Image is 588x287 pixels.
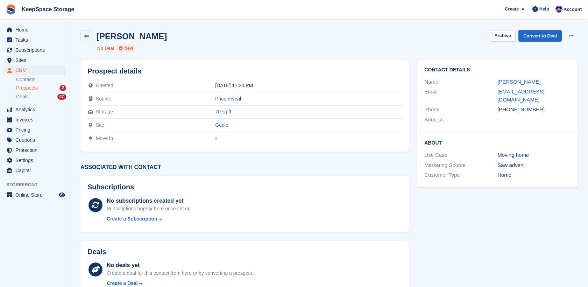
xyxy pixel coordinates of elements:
h2: Contact Details [424,67,571,73]
span: Account [564,6,582,13]
a: Create a Deal [107,280,253,287]
li: New [117,45,135,52]
li: No Deal [97,45,114,52]
img: Charlotte Jobling [555,6,562,13]
span: Settings [15,155,57,165]
a: menu [3,125,66,135]
a: Goole [215,122,228,128]
span: Prospects [16,85,38,91]
a: KeepSpace Storage [19,3,77,15]
h2: [PERSON_NAME] [97,31,167,41]
div: Address [424,116,497,124]
a: menu [3,190,66,200]
div: Create a Subscription [107,215,157,223]
a: Contacts [16,76,66,83]
span: Subscriptions [15,45,57,55]
span: Invoices [15,115,57,125]
a: Convert to Deal [518,30,562,42]
span: Online Store [15,190,57,200]
a: menu [3,145,66,155]
button: Archive [490,30,516,42]
span: Home [15,25,57,35]
span: Storefront [6,181,70,188]
span: Pricing [15,125,57,135]
span: Site [96,122,104,128]
a: Create a Subscription [107,215,192,223]
div: Marketing Source [424,161,497,169]
div: Use Case [424,151,497,159]
span: CRM [15,65,57,75]
a: Preview store [58,191,66,199]
a: [EMAIL_ADDRESS][DOMAIN_NAME] [497,89,544,103]
div: Email [424,88,497,104]
a: menu [3,105,66,114]
div: Create a Deal [107,280,138,287]
div: 47 [57,94,66,100]
h2: Subscriptions [87,183,402,191]
a: menu [3,55,66,65]
div: - [497,116,571,124]
span: Capital [15,166,57,175]
div: - [215,135,402,141]
div: No deals yet [107,261,253,269]
span: Create [505,6,519,13]
span: Source [96,96,111,101]
a: menu [3,65,66,75]
span: Move in [96,135,113,141]
a: menu [3,166,66,175]
a: [PERSON_NAME] [497,79,540,85]
div: Price reveal [215,96,402,101]
span: Help [539,6,549,13]
div: Home [497,171,571,179]
a: menu [3,45,66,55]
a: menu [3,155,66,165]
div: Create a deal for this contact from here or by converting a prospect. [107,269,253,277]
h2: About [424,139,571,146]
div: 2 [59,85,66,91]
div: Name [424,78,497,86]
a: menu [3,115,66,125]
h3: Associated with contact [80,164,409,170]
div: Subscriptions appear here once set up. [107,205,192,212]
span: Protection [15,145,57,155]
a: Prospects 2 [16,84,66,92]
img: stora-icon-8386f47178a22dfd0bd8f6a31ec36ba5ce8667c1dd55bd0f319d3a0aa187defe.svg [6,4,16,15]
span: Analytics [15,105,57,114]
h2: Prospect details [87,67,402,75]
a: 70 sq ft [215,109,231,114]
h2: Deals [87,248,106,256]
div: [DATE] 11:20 PM [215,83,402,88]
a: Deals 47 [16,93,66,100]
div: No subscriptions created yet [107,197,192,205]
div: Customer Type [424,171,497,179]
div: Moving home [497,151,571,159]
a: menu [3,35,66,45]
a: menu [3,25,66,35]
span: Sites [15,55,57,65]
div: [PHONE_NUMBER] [497,106,571,114]
span: Deals [16,93,29,100]
span: Coupons [15,135,57,145]
div: Saw advert [497,161,571,169]
div: Phone [424,106,497,114]
span: Tasks [15,35,57,45]
a: menu [3,135,66,145]
span: Created [96,83,113,88]
span: Storage [96,109,113,114]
